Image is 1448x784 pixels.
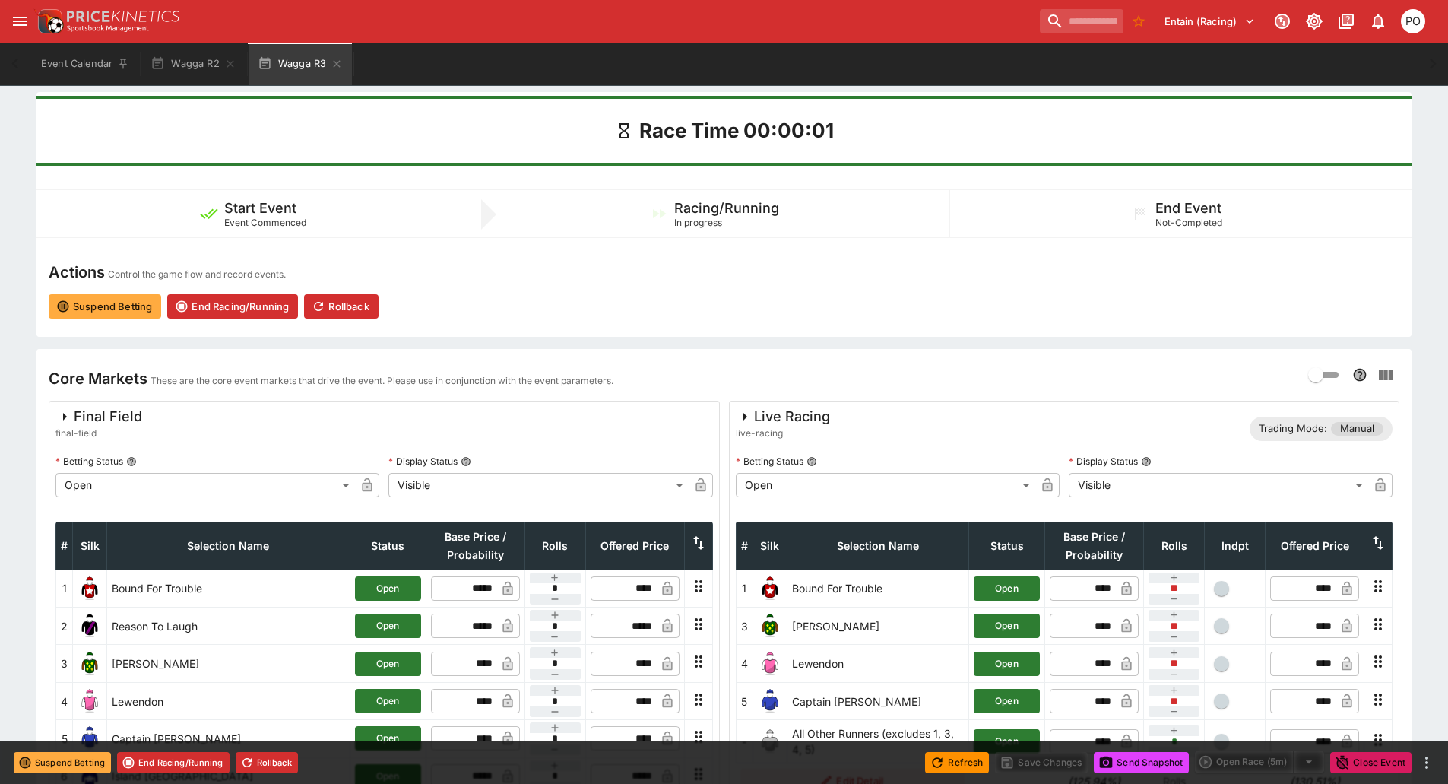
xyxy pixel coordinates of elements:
button: Rollback [304,294,378,319]
button: Open [974,652,1040,676]
h4: Core Markets [49,369,147,389]
p: Trading Mode: [1259,421,1327,436]
p: Control the game flow and record events. [108,267,286,282]
div: split button [1195,751,1324,773]
td: Bound For Trouble [787,570,969,607]
td: 5 [736,682,753,719]
img: runner 4 [758,652,782,676]
img: runner 3 [78,652,102,676]
td: Reason To Laugh [107,608,350,645]
td: 3 [56,645,73,682]
img: runner 5 [758,689,782,713]
h5: Racing/Running [674,199,779,217]
button: more [1418,754,1436,772]
button: Wagga R2 [141,43,245,85]
button: open drawer [6,8,33,35]
img: Sportsbook Management [67,25,149,32]
td: Captain [PERSON_NAME] [787,682,969,719]
button: Event Calendar [32,43,138,85]
td: Lewendon [107,682,350,719]
span: Not-Completed [1155,217,1222,228]
td: 1 [56,570,73,607]
img: PriceKinetics Logo [33,6,64,37]
button: Open [355,726,421,751]
button: End Racing/Running [167,294,298,319]
button: Close Event [1330,752,1412,773]
td: 3 [736,608,753,645]
button: Wagga R3 [249,43,352,85]
th: Offered Price [585,522,684,570]
td: 1 [736,570,753,607]
button: Open [974,614,1040,638]
button: Open [355,614,421,638]
td: [PERSON_NAME] [787,608,969,645]
div: Philip OConnor [1401,9,1425,33]
td: All Other Runners (excludes 1, 3, 4, 5) [787,720,969,763]
button: Open [974,729,1040,754]
th: Rolls [1144,522,1205,570]
p: Betting Status [736,455,803,468]
button: Suspend Betting [49,294,161,319]
p: These are the core event markets that drive the event. Please use in conjunction with the event p... [151,373,613,389]
button: Open [355,652,421,676]
th: Offered Price [1266,522,1364,570]
input: search [1040,9,1123,33]
span: In progress [674,217,722,228]
th: Silk [753,522,787,570]
button: Betting Status [126,456,137,467]
th: Status [350,522,426,570]
h5: Start Event [224,199,296,217]
td: 2 [56,608,73,645]
button: Open [355,689,421,713]
td: Lewendon [787,645,969,682]
td: Bound For Trouble [107,570,350,607]
th: Independent [1205,522,1266,570]
button: Open [974,689,1040,713]
div: Final Field [55,408,142,426]
td: Captain [PERSON_NAME] [107,720,350,757]
button: Open [974,576,1040,601]
th: Base Price / Probability [1045,522,1144,570]
button: Display Status [461,456,471,467]
th: Rolls [524,522,585,570]
td: - [736,720,753,763]
button: Suspend Betting [14,752,111,773]
h1: Race Time 00:00:01 [639,118,834,144]
button: Documentation [1332,8,1360,35]
div: Live Racing [736,408,830,426]
span: Event Commenced [224,217,306,228]
img: runner 1 [78,576,102,601]
button: End Racing/Running [117,752,230,773]
p: Display Status [1069,455,1138,468]
p: Display Status [388,455,458,468]
button: Rollback [236,752,298,773]
th: Silk [73,522,107,570]
img: runner 2 [78,614,102,638]
th: Status [969,522,1045,570]
th: # [736,522,753,570]
button: Connected to PK [1269,8,1296,35]
div: Open [736,473,1035,497]
button: Toggle light/dark mode [1301,8,1328,35]
button: Send Snapshot [1094,752,1189,773]
button: Display Status [1141,456,1152,467]
th: Selection Name [787,522,969,570]
span: final-field [55,426,142,441]
span: live-racing [736,426,830,441]
img: runner 5 [78,726,102,751]
h5: End Event [1155,199,1221,217]
td: [PERSON_NAME] [107,645,350,682]
td: 4 [736,645,753,682]
img: runner 3 [758,614,782,638]
th: Selection Name [107,522,350,570]
img: blank-silk.png [758,729,782,754]
p: Betting Status [55,455,123,468]
div: Visible [388,473,688,497]
button: Open [355,576,421,601]
td: 4 [56,682,73,719]
div: Open [55,473,355,497]
button: No Bookmarks [1126,9,1151,33]
th: # [56,522,73,570]
img: runner 1 [758,576,782,601]
button: Philip OConnor [1396,5,1430,38]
